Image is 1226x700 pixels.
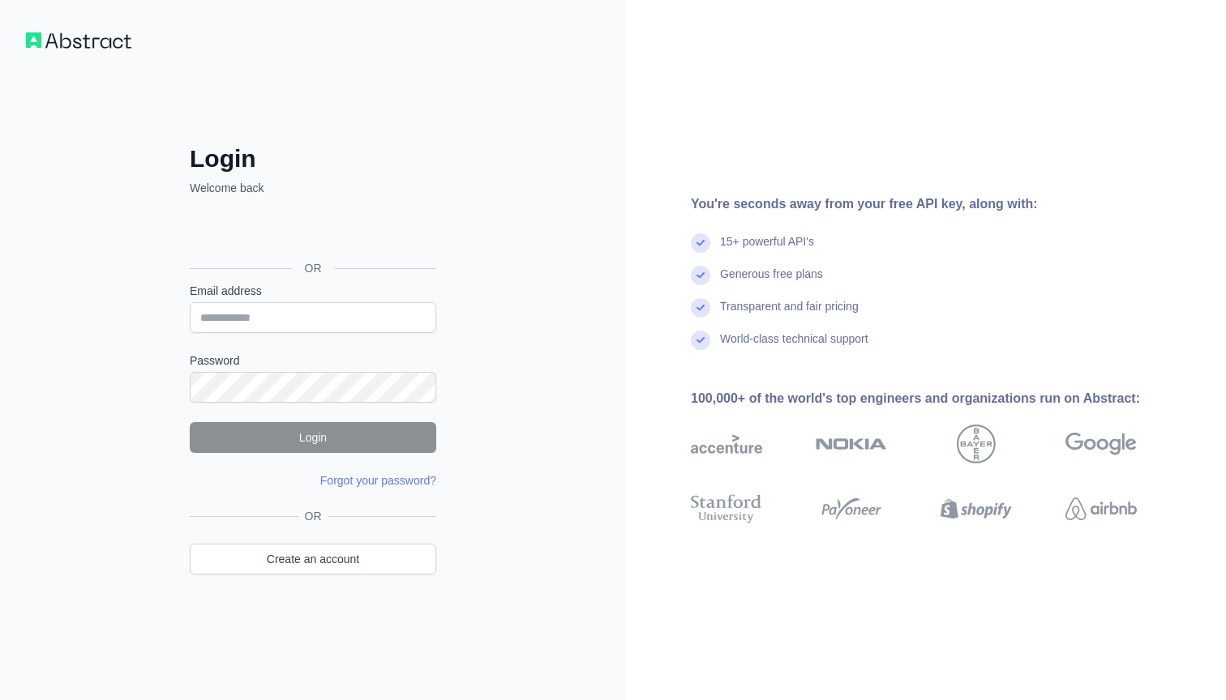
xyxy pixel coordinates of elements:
a: Create an account [190,544,436,574]
img: payoneer [816,491,887,527]
span: OR [292,260,335,276]
span: OR [298,508,328,524]
div: Transparent and fair pricing [720,298,859,331]
div: World-class technical support [720,331,868,363]
div: You're seconds away from your free API key, along with: [691,194,1189,214]
label: Password [190,352,436,369]
button: Login [190,422,436,453]
label: Email address [190,283,436,299]
img: nokia [816,425,887,463]
iframe: Sign in with Google Button [182,214,441,250]
img: accenture [691,425,762,463]
img: check mark [691,266,710,285]
img: bayer [957,425,996,463]
img: check mark [691,233,710,253]
p: Welcome back [190,180,436,196]
img: check mark [691,331,710,350]
div: 100,000+ of the world's top engineers and organizations run on Abstract: [691,389,1189,408]
a: Forgot your password? [320,474,436,487]
div: Generous free plans [720,266,823,298]
img: airbnb [1065,491,1137,527]
img: google [1065,425,1137,463]
h2: Login [190,144,436,173]
img: check mark [691,298,710,318]
div: Sign in with Google. Opens in new tab [190,214,433,250]
img: Workflow [26,32,131,49]
img: shopify [941,491,1012,527]
img: stanford university [691,491,762,527]
div: 15+ powerful API's [720,233,814,266]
